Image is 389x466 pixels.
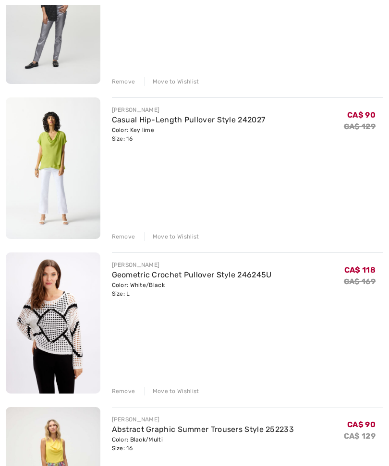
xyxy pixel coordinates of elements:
[344,277,376,286] s: CA$ 169
[344,431,376,441] s: CA$ 129
[112,387,135,395] div: Remove
[112,261,272,269] div: [PERSON_NAME]
[112,270,272,279] a: Geometric Crochet Pullover Style 246245U
[145,77,199,86] div: Move to Wishlist
[145,387,199,395] div: Move to Wishlist
[145,232,199,241] div: Move to Wishlist
[347,420,376,429] span: CA$ 90
[344,265,376,275] span: CA$ 118
[112,115,266,124] a: Casual Hip-Length Pullover Style 242027
[112,77,135,86] div: Remove
[344,122,376,131] s: CA$ 129
[112,281,272,298] div: Color: White/Black Size: L
[112,435,294,453] div: Color: Black/Multi Size: 16
[6,252,100,394] img: Geometric Crochet Pullover Style 246245U
[112,415,294,424] div: [PERSON_NAME]
[112,106,266,114] div: [PERSON_NAME]
[6,97,100,239] img: Casual Hip-Length Pullover Style 242027
[112,425,294,434] a: Abstract Graphic Summer Trousers Style 252233
[112,126,266,143] div: Color: Key lime Size: 16
[112,232,135,241] div: Remove
[347,110,376,119] span: CA$ 90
